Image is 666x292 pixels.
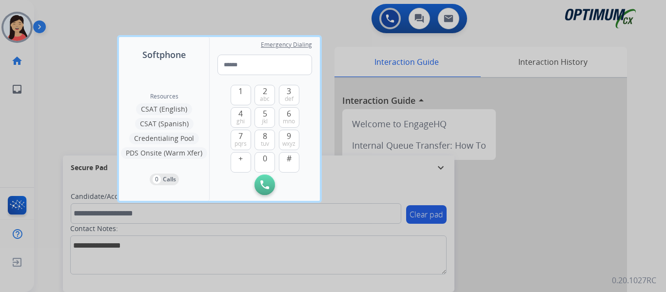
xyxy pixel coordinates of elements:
button: 8tuv [255,130,275,150]
span: 6 [287,108,291,119]
p: 0.20.1027RC [612,274,656,286]
span: 3 [287,85,291,97]
button: 7pqrs [231,130,251,150]
span: wxyz [282,140,295,148]
button: 2abc [255,85,275,105]
span: 1 [238,85,243,97]
span: ghi [236,117,245,125]
button: + [231,152,251,173]
span: 7 [238,130,243,142]
span: Resources [150,93,178,100]
span: 0 [263,153,267,164]
button: Credentialing Pool [129,133,199,144]
button: 0 [255,152,275,173]
span: # [287,153,292,164]
span: 5 [263,108,267,119]
button: 3def [279,85,299,105]
span: 4 [238,108,243,119]
p: 0 [153,175,161,184]
button: 4ghi [231,107,251,128]
span: tuv [261,140,269,148]
span: abc [260,95,270,103]
span: mno [283,117,295,125]
button: 6mno [279,107,299,128]
button: 1 [231,85,251,105]
p: Calls [163,175,176,184]
button: # [279,152,299,173]
button: CSAT (Spanish) [135,118,194,130]
span: 8 [263,130,267,142]
button: 0Calls [150,174,179,185]
button: CSAT (English) [136,103,192,115]
span: 9 [287,130,291,142]
button: 9wxyz [279,130,299,150]
span: + [238,153,243,164]
span: 2 [263,85,267,97]
span: Softphone [142,48,186,61]
span: jkl [262,117,268,125]
button: 5jkl [255,107,275,128]
span: def [285,95,294,103]
button: PDS Onsite (Warm Xfer) [121,147,207,159]
span: pqrs [235,140,247,148]
img: call-button [260,180,269,189]
span: Emergency Dialing [261,41,312,49]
